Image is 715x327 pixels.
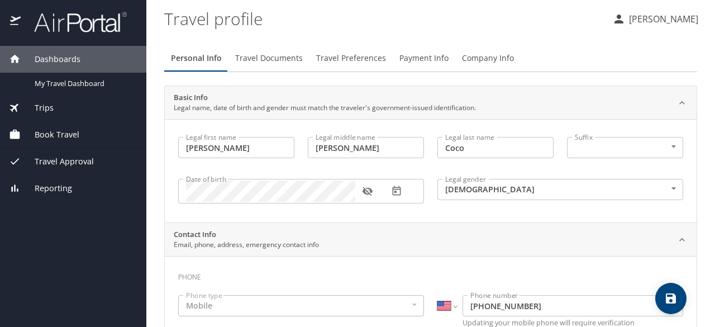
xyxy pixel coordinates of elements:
[164,1,603,36] h1: Travel profile
[626,12,698,26] p: [PERSON_NAME]
[171,51,222,65] span: Personal Info
[235,51,303,65] span: Travel Documents
[655,283,687,314] button: save
[21,155,94,168] span: Travel Approval
[21,102,54,114] span: Trips
[174,103,476,113] p: Legal name, date of birth and gender must match the traveler's government-issued identification.
[437,179,683,200] div: [DEMOGRAPHIC_DATA]
[10,11,22,33] img: icon-airportal.png
[567,137,683,158] div: ​
[174,92,476,103] h2: Basic Info
[316,51,386,65] span: Travel Preferences
[22,11,127,33] img: airportal-logo.png
[178,265,683,284] h3: Phone
[463,319,683,326] p: Updating your mobile phone will require verification
[608,9,703,29] button: [PERSON_NAME]
[164,45,697,72] div: Profile
[165,86,697,120] div: Basic InfoLegal name, date of birth and gender must match the traveler's government-issued identi...
[178,295,424,316] div: Mobile
[399,51,449,65] span: Payment Info
[174,229,319,240] h2: Contact Info
[35,78,133,89] span: My Travel Dashboard
[21,182,72,195] span: Reporting
[165,223,697,257] div: Contact InfoEmail, phone, address, emergency contact info
[462,51,514,65] span: Company Info
[21,129,79,141] span: Book Travel
[165,119,697,222] div: Basic InfoLegal name, date of birth and gender must match the traveler's government-issued identi...
[174,240,319,250] p: Email, phone, address, emergency contact info
[21,53,80,65] span: Dashboards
